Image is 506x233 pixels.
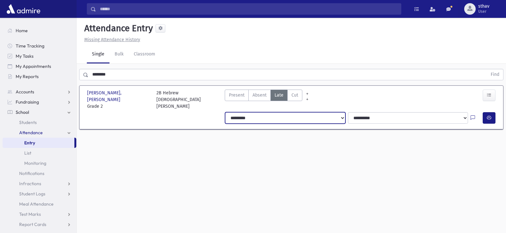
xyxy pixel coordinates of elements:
a: Student Logs [3,189,76,199]
span: Accounts [16,89,34,95]
span: [PERSON_NAME], [PERSON_NAME] [87,90,150,103]
a: Monitoring [3,158,76,168]
span: Notifications [19,171,44,176]
span: Infractions [19,181,41,186]
a: Single [87,46,110,63]
span: Meal Attendance [19,201,54,207]
a: My Tasks [3,51,76,61]
span: School [16,109,29,115]
a: Students [3,117,76,127]
img: AdmirePro [5,3,42,15]
a: Notifications [3,168,76,178]
a: Missing Attendance History [82,37,140,42]
span: List [24,150,31,156]
span: Student Logs [19,191,45,197]
h5: Attendance Entry [82,23,153,34]
span: Report Cards [19,222,46,227]
a: Accounts [3,87,76,97]
span: Entry [24,140,35,146]
span: User [478,9,489,14]
a: Fundraising [3,97,76,107]
span: Attendance [19,130,43,135]
a: My Reports [3,71,76,82]
u: Missing Attendance History [84,37,140,42]
span: Absent [253,92,267,98]
a: Bulk [110,46,129,63]
span: Students [19,120,37,125]
span: Grade 2 [87,103,150,110]
div: AttTypes [225,90,302,110]
span: Fundraising [16,99,39,105]
span: My Reports [16,74,39,79]
a: Meal Attendance [3,199,76,209]
a: Entry [3,138,74,148]
span: Late [275,92,283,98]
span: Home [16,28,28,33]
button: Find [487,69,503,80]
a: Report Cards [3,219,76,229]
span: My Tasks [16,53,34,59]
a: School [3,107,76,117]
span: sthav [478,4,489,9]
span: Cut [291,92,298,98]
a: Classroom [129,46,160,63]
span: Monitoring [24,160,46,166]
a: Home [3,25,76,36]
span: Time Tracking [16,43,44,49]
a: List [3,148,76,158]
span: My Appointments [16,63,51,69]
a: Test Marks [3,209,76,219]
span: Present [229,92,245,98]
span: Test Marks [19,211,41,217]
a: Infractions [3,178,76,189]
a: My Appointments [3,61,76,71]
a: Time Tracking [3,41,76,51]
a: Attendance [3,127,76,138]
div: 2B Hebrew [DEMOGRAPHIC_DATA][PERSON_NAME] [156,90,219,110]
input: Search [96,3,401,15]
